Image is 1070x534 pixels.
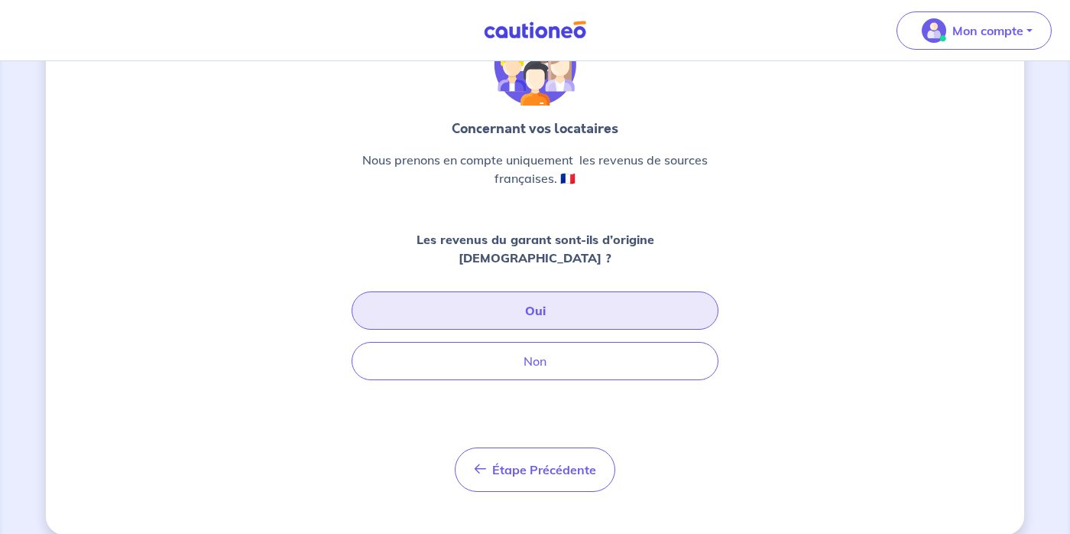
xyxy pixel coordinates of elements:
button: Étape Précédente [455,448,615,492]
button: illu_account_valid_menu.svgMon compte [897,11,1052,50]
span: Étape Précédente [492,462,596,477]
button: Oui [352,291,718,330]
p: Nous prenons en compte uniquement les revenus de sources françaises. 🇫🇷 [352,151,718,187]
strong: Les revenus du garant sont-ils d’origine [DEMOGRAPHIC_DATA] ? [417,232,654,265]
img: illu_account_valid_menu.svg [922,18,946,43]
img: Cautioneo [478,21,592,40]
img: illu_tenants.svg [494,24,576,106]
p: Concernant vos locataires [352,119,718,138]
button: Non [352,342,718,380]
p: Mon compte [952,21,1023,40]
